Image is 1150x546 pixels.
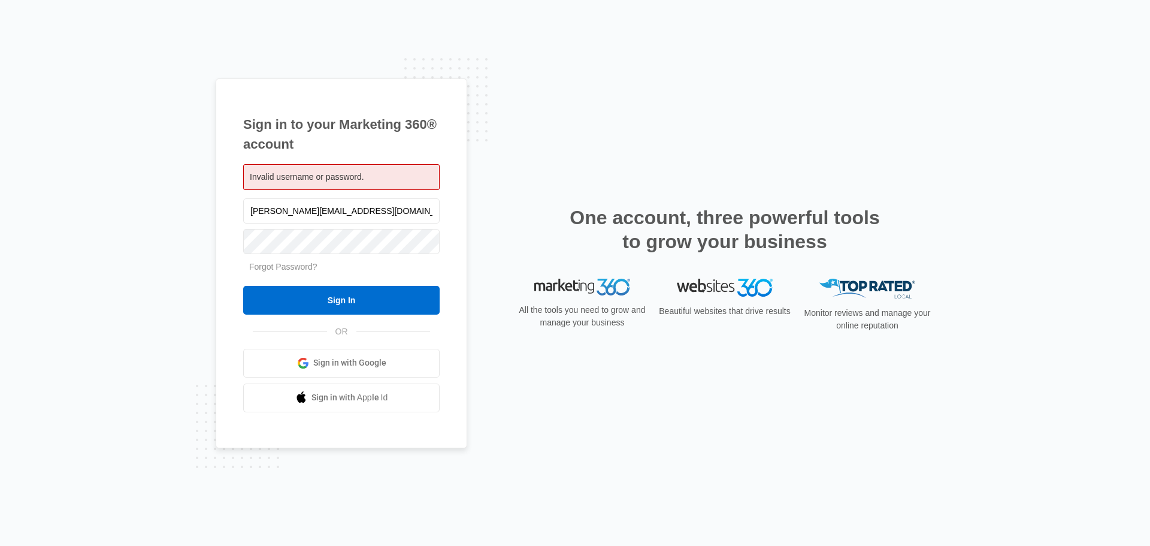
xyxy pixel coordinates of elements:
[313,357,386,369] span: Sign in with Google
[658,305,792,318] p: Beautiful websites that drive results
[243,349,440,378] a: Sign in with Google
[243,384,440,412] a: Sign in with Apple Id
[819,279,915,298] img: Top Rated Local
[243,198,440,224] input: Email
[327,325,356,338] span: OR
[800,307,934,332] p: Monitor reviews and manage your online reputation
[243,114,440,154] h1: Sign in to your Marketing 360® account
[534,279,630,295] img: Marketing 360
[677,279,773,296] img: Websites 360
[250,172,364,182] span: Invalid username or password.
[566,206,883,254] h2: One account, three powerful tools to grow your business
[311,391,388,404] span: Sign in with Apple Id
[249,262,317,272] a: Forgot Password?
[243,286,440,315] input: Sign In
[515,304,649,329] p: All the tools you need to grow and manage your business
